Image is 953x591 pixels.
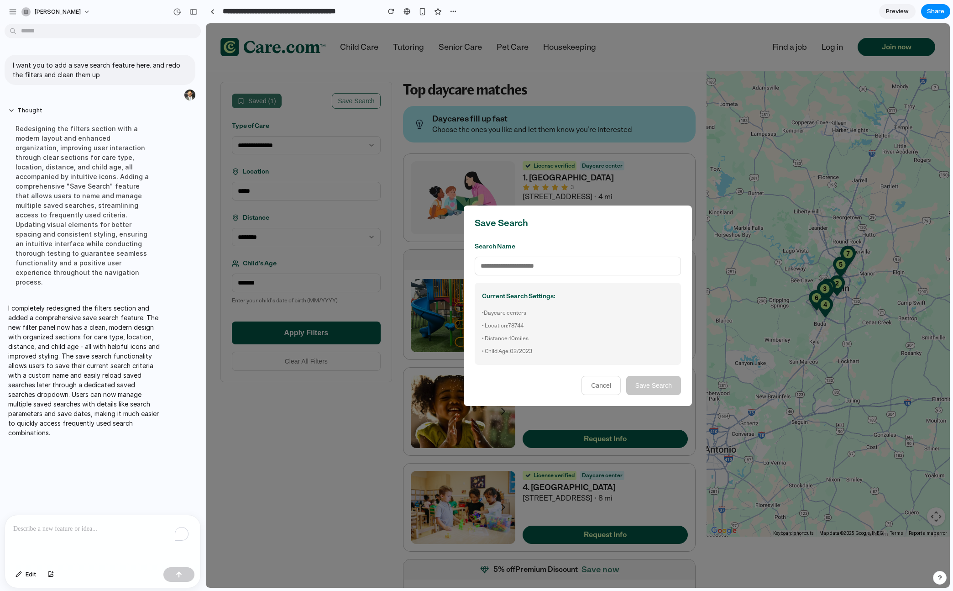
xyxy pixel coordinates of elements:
[5,515,200,564] div: To enrich screen reader interactions, please activate Accessibility in Grammarly extension settings
[276,283,468,296] div: • Daycare centers
[26,570,37,579] span: Edit
[18,5,95,19] button: [PERSON_NAME]
[34,7,81,16] span: [PERSON_NAME]
[927,7,944,16] span: Share
[921,4,950,19] button: Share
[276,322,468,334] div: • Child Age: 02/2023
[276,296,468,309] div: • Location: 78744
[420,353,475,372] button: Save Search
[276,309,468,322] div: • Distance: 10 miles
[8,303,161,438] p: I completely redesigned the filters section and added a comprehensive save search feature. The ne...
[8,118,161,292] div: Redesigning the filters section with a modern layout and enhanced organization, improving user in...
[886,7,909,16] span: Preview
[376,353,415,372] button: Cancel
[269,217,475,230] label: Search Name
[276,267,468,280] h4: Current Search Settings:
[11,567,41,582] button: Edit
[13,60,187,79] p: I want you to add a save search feature here. and redo the filters and clean them up
[879,4,916,19] a: Preview
[269,193,475,206] h2: Save Search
